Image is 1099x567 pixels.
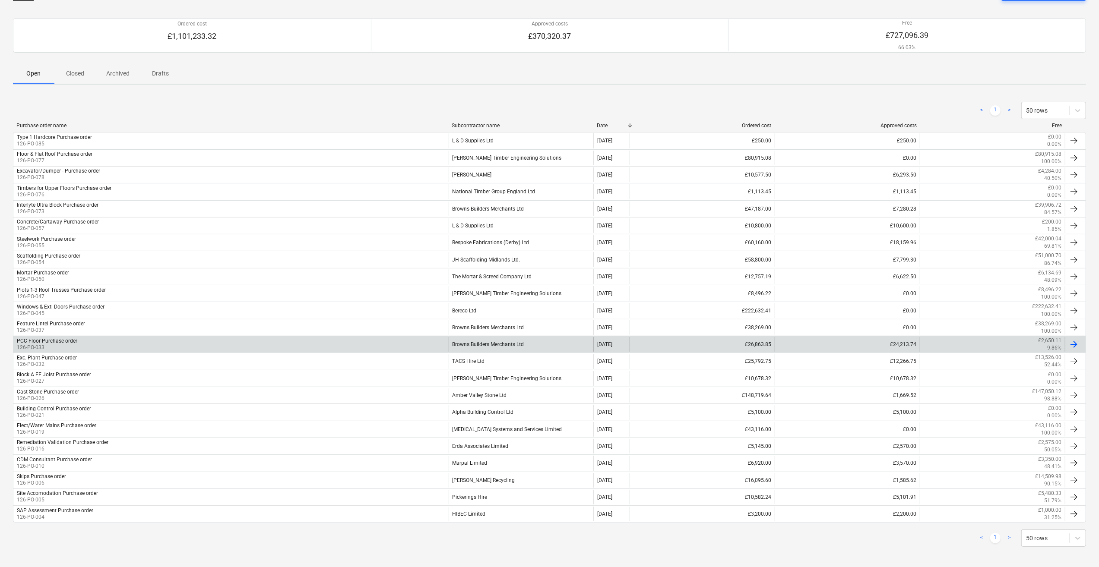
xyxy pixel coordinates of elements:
[1047,226,1061,233] p: 1.85%
[597,460,612,466] div: [DATE]
[17,168,100,174] div: Excavator/Dumper - Purchase order
[1044,209,1061,216] p: 84.57%
[17,140,92,148] p: 126-PO-085
[597,358,612,364] div: [DATE]
[775,286,920,301] div: £0.00
[17,219,99,225] div: Concrete/Cartaway Purchase order
[17,208,98,215] p: 126-PO-073
[17,428,96,436] p: 126-PO-019
[17,191,111,198] p: 126-PO-076
[1044,243,1061,250] p: 69.81%
[17,378,91,385] p: 126-PO-027
[775,439,920,454] div: £2,570.00
[597,324,612,331] div: [DATE]
[150,69,171,78] p: Drafts
[17,513,93,521] p: 126-PO-004
[449,388,594,403] div: Amber Valley Stone Ltd
[449,354,594,369] div: TACS Hire Ltd
[1041,429,1061,437] p: 100.00%
[17,185,111,191] div: Timbers for Upper Floors Purchase order
[597,257,612,263] div: [DATE]
[17,253,80,259] div: Scaffolding Purchase order
[630,490,775,504] div: £10,582.24
[17,412,91,419] p: 126-PO-021
[1047,412,1061,419] p: 0.00%
[17,134,92,140] div: Type 1 Hardcore Purchase order
[449,303,594,318] div: Bereco Ltd
[630,320,775,335] div: £38,269.00
[1047,192,1061,199] p: 0.00%
[630,439,775,454] div: £5,145.00
[23,69,44,78] p: Open
[976,533,987,543] a: Previous page
[1048,405,1061,412] p: £0.00
[1056,526,1099,567] iframe: Chat Widget
[597,511,612,517] div: [DATE]
[1044,395,1061,403] p: 98.88%
[775,371,920,386] div: £10,678.32
[775,456,920,470] div: £3,570.00
[775,252,920,267] div: £7,799.30
[1044,480,1061,488] p: 90.15%
[1035,202,1061,209] p: £39,906.72
[168,31,216,41] p: £1,101,233.32
[17,406,91,412] div: Building Control Purchase order
[1044,463,1061,470] p: 48.41%
[17,479,66,487] p: 126-PO-006
[17,344,77,351] p: 126-PO-033
[449,456,594,470] div: Marpal Limited
[976,105,987,116] a: Previous page
[597,426,612,432] div: [DATE]
[1038,286,1061,293] p: £8,496.22
[1044,361,1061,369] p: 52.44%
[1044,446,1061,454] p: 50.05%
[449,269,594,284] div: The Mortar & Screed Company Ltd
[597,494,612,500] div: [DATE]
[17,310,105,317] p: 126-PO-045
[630,167,775,182] div: £10,577.50
[990,105,1001,116] a: Page 1 is your current page
[597,392,612,398] div: [DATE]
[597,223,612,229] div: [DATE]
[17,496,98,504] p: 126-PO-005
[1041,293,1061,301] p: 100.00%
[775,133,920,148] div: £250.00
[597,274,612,280] div: [DATE]
[17,395,79,402] p: 126-PO-026
[17,422,96,428] div: Elect/Water Mains Purchase order
[1004,533,1014,543] a: Next page
[1038,456,1061,463] p: £3,350.00
[17,457,92,463] div: CDM Consultant Purchase order
[17,361,77,368] p: 126-PO-032
[17,287,106,293] div: Plots 1-3 Roof Trusses Purchase order
[1035,422,1061,429] p: £43,116.00
[630,218,775,233] div: £10,800.00
[452,123,590,129] div: Subcontractor name
[1041,328,1061,335] p: 100.00%
[449,320,594,335] div: Browns Builders Merchants Ltd
[65,69,86,78] p: Closed
[630,202,775,216] div: £47,187.00
[1047,344,1061,352] p: 9.86%
[449,252,594,267] div: JH Scaffolding Midlands Ltd.
[630,235,775,250] div: £60,160.00
[597,341,612,347] div: [DATE]
[886,44,928,51] p: 66.03%
[1035,235,1061,243] p: £42,000.04
[775,320,920,335] div: £0.00
[597,443,612,449] div: [DATE]
[597,308,612,314] div: [DATE]
[1044,175,1061,182] p: 40.50%
[17,276,69,283] p: 126-PO-050
[449,405,594,419] div: Alpha Building Control Ltd
[630,473,775,488] div: £16,095.60
[1048,133,1061,141] p: £0.00
[17,321,85,327] div: Feature Lintel Purchase order
[630,252,775,267] div: £58,800.00
[449,371,594,386] div: [PERSON_NAME] Timber Engineering Solutions
[1035,320,1061,328] p: £38,269.00
[597,290,612,296] div: [DATE]
[775,490,920,504] div: £5,101.91
[630,507,775,521] div: £3,200.00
